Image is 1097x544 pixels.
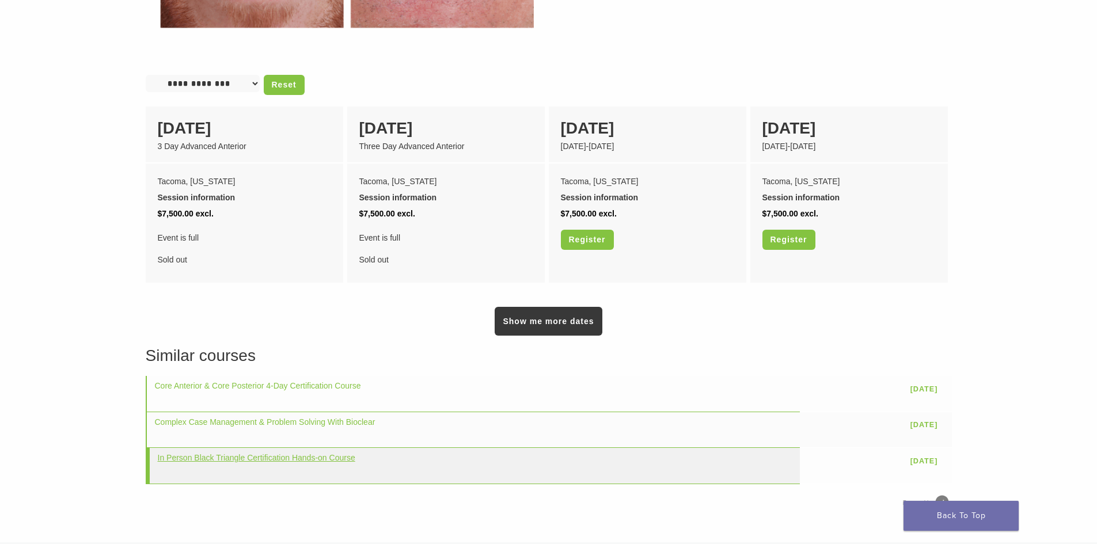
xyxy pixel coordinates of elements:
[762,209,798,218] span: $7,500.00
[158,230,331,246] span: Event is full
[397,209,415,218] span: excl.
[158,189,331,206] div: Session information
[903,500,952,506] a: Powered by
[359,173,533,189] div: Tacoma, [US_STATE]
[561,230,614,250] a: Register
[762,230,815,250] a: Register
[158,140,331,153] div: 3 Day Advanced Anterior
[495,307,602,336] a: Show me more dates
[196,209,214,218] span: excl.
[359,209,395,218] span: $7,500.00
[561,189,734,206] div: Session information
[158,453,355,462] a: In Person Black Triangle Certification Hands-on Course
[155,417,375,427] a: Complex Case Management & Problem Solving With Bioclear
[904,501,1019,531] a: Back To Top
[561,209,597,218] span: $7,500.00
[561,140,734,153] div: [DATE]-[DATE]
[359,140,533,153] div: Three Day Advanced Anterior
[933,493,951,511] img: Arlo training & Event Software
[359,189,533,206] div: Session information
[359,230,533,246] span: Event is full
[561,173,734,189] div: Tacoma, [US_STATE]
[762,116,936,140] div: [DATE]
[264,75,305,95] a: Reset
[359,230,533,268] div: Sold out
[762,140,936,153] div: [DATE]-[DATE]
[762,189,936,206] div: Session information
[146,344,952,368] h3: Similar courses
[905,416,944,434] a: [DATE]
[155,381,361,390] a: Core Anterior & Core Posterior 4-Day Certification Course
[762,173,936,189] div: Tacoma, [US_STATE]
[800,209,818,218] span: excl.
[905,380,944,398] a: [DATE]
[158,116,331,140] div: [DATE]
[359,116,533,140] div: [DATE]
[905,452,944,470] a: [DATE]
[158,173,331,189] div: Tacoma, [US_STATE]
[158,230,331,268] div: Sold out
[561,116,734,140] div: [DATE]
[158,209,193,218] span: $7,500.00
[599,209,617,218] span: excl.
